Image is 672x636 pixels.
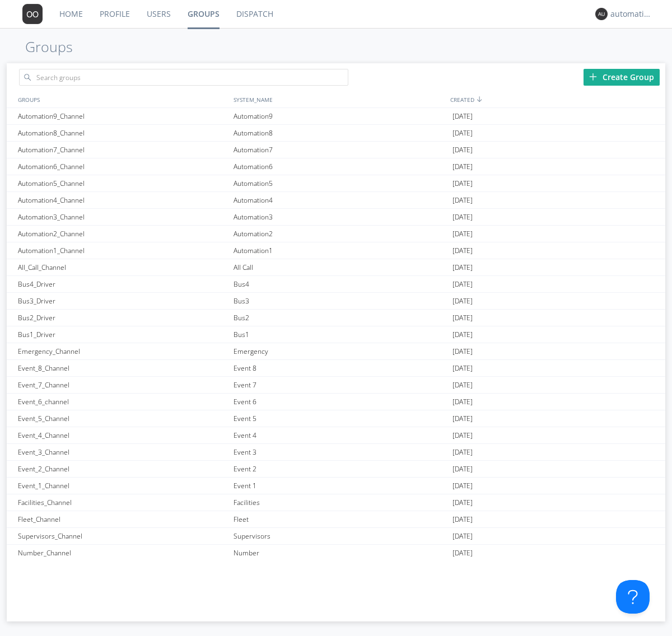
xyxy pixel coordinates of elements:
span: [DATE] [452,108,473,125]
div: Bus4_Driver [15,276,231,292]
div: Automation8 [231,125,450,141]
div: Automation2_Channel [15,226,231,242]
div: Facilities [231,494,450,511]
span: [DATE] [452,461,473,478]
div: Automation8_Channel [15,125,231,141]
a: Automation9_ChannelAutomation9[DATE] [7,108,665,125]
div: Bus4 [231,276,450,292]
div: Event 8 [231,360,450,376]
span: [DATE] [452,158,473,175]
div: Event_4_Channel [15,427,231,443]
div: Event 4 [231,427,450,443]
span: [DATE] [452,209,473,226]
img: 373638.png [595,8,608,20]
div: Automation9_Channel [15,108,231,124]
div: Event_1_Channel [15,478,231,494]
a: Fleet_ChannelFleet[DATE] [7,511,665,528]
span: [DATE] [452,377,473,394]
a: Event_1_ChannelEvent 1[DATE] [7,478,665,494]
a: Event_5_ChannelEvent 5[DATE] [7,410,665,427]
a: Event_6_channelEvent 6[DATE] [7,394,665,410]
div: Automation9 [231,108,450,124]
a: Supervisors_ChannelSupervisors[DATE] [7,528,665,545]
span: [DATE] [452,360,473,377]
div: All Call [231,259,450,275]
div: Number_Channel [15,545,231,561]
div: Event 1 [231,478,450,494]
span: [DATE] [452,125,473,142]
a: Automation7_ChannelAutomation7[DATE] [7,142,665,158]
div: Automation7 [231,142,450,158]
img: plus.svg [589,73,597,81]
div: Automation2 [231,226,450,242]
div: Emergency_Channel [15,343,231,359]
div: Event_7_Channel [15,377,231,393]
span: [DATE] [452,528,473,545]
div: Event 6 [231,394,450,410]
div: Automation4_Channel [15,192,231,208]
div: SYSTEM_NAME [231,91,447,107]
div: Event_5_Channel [15,410,231,427]
div: Event 3 [231,444,450,460]
div: Emergency [231,343,450,359]
span: [DATE] [452,276,473,293]
div: Create Group [584,69,660,86]
div: Automation5_Channel [15,175,231,191]
span: [DATE] [452,343,473,360]
div: Automation1 [231,242,450,259]
a: Event_4_ChannelEvent 4[DATE] [7,427,665,444]
div: Number [231,545,450,561]
div: GROUPS [15,91,228,107]
div: Event_6_channel [15,394,231,410]
div: automation+dispatcher0014 [610,8,652,20]
div: Fleet_Channel [15,511,231,527]
div: Automation3 [231,209,450,225]
a: Automation1_ChannelAutomation1[DATE] [7,242,665,259]
span: [DATE] [452,226,473,242]
div: Automation5 [231,175,450,191]
span: [DATE] [452,394,473,410]
a: Bus3_DriverBus3[DATE] [7,293,665,310]
input: Search groups [19,69,348,86]
a: Facilities_ChannelFacilities[DATE] [7,494,665,511]
a: Automation5_ChannelAutomation5[DATE] [7,175,665,192]
div: Bus1 [231,326,450,343]
a: Bus4_DriverBus4[DATE] [7,276,665,293]
div: CREATED [447,91,665,107]
div: Automation7_Channel [15,142,231,158]
span: [DATE] [452,175,473,192]
a: Automation6_ChannelAutomation6[DATE] [7,158,665,175]
div: Automation1_Channel [15,242,231,259]
span: [DATE] [452,511,473,528]
a: Event_7_ChannelEvent 7[DATE] [7,377,665,394]
a: Automation4_ChannelAutomation4[DATE] [7,192,665,209]
div: Bus2 [231,310,450,326]
span: [DATE] [452,293,473,310]
div: Supervisors_Channel [15,528,231,544]
span: [DATE] [452,326,473,343]
div: Facilities_Channel [15,494,231,511]
span: [DATE] [452,478,473,494]
a: Automation3_ChannelAutomation3[DATE] [7,209,665,226]
span: [DATE] [452,142,473,158]
span: [DATE] [452,310,473,326]
span: [DATE] [452,545,473,562]
a: Event_2_ChannelEvent 2[DATE] [7,461,665,478]
div: Fleet [231,511,450,527]
div: Event_2_Channel [15,461,231,477]
iframe: Toggle Customer Support [616,580,650,614]
div: Event_3_Channel [15,444,231,460]
div: Event 7 [231,377,450,393]
img: 373638.png [22,4,43,24]
a: All_Call_ChannelAll Call[DATE] [7,259,665,276]
a: Number_ChannelNumber[DATE] [7,545,665,562]
div: Automation4 [231,192,450,208]
a: Automation2_ChannelAutomation2[DATE] [7,226,665,242]
div: Bus3 [231,293,450,309]
a: Bus1_DriverBus1[DATE] [7,326,665,343]
div: Bus1_Driver [15,326,231,343]
div: Automation6 [231,158,450,175]
a: Automation8_ChannelAutomation8[DATE] [7,125,665,142]
div: All_Call_Channel [15,259,231,275]
span: [DATE] [452,410,473,427]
